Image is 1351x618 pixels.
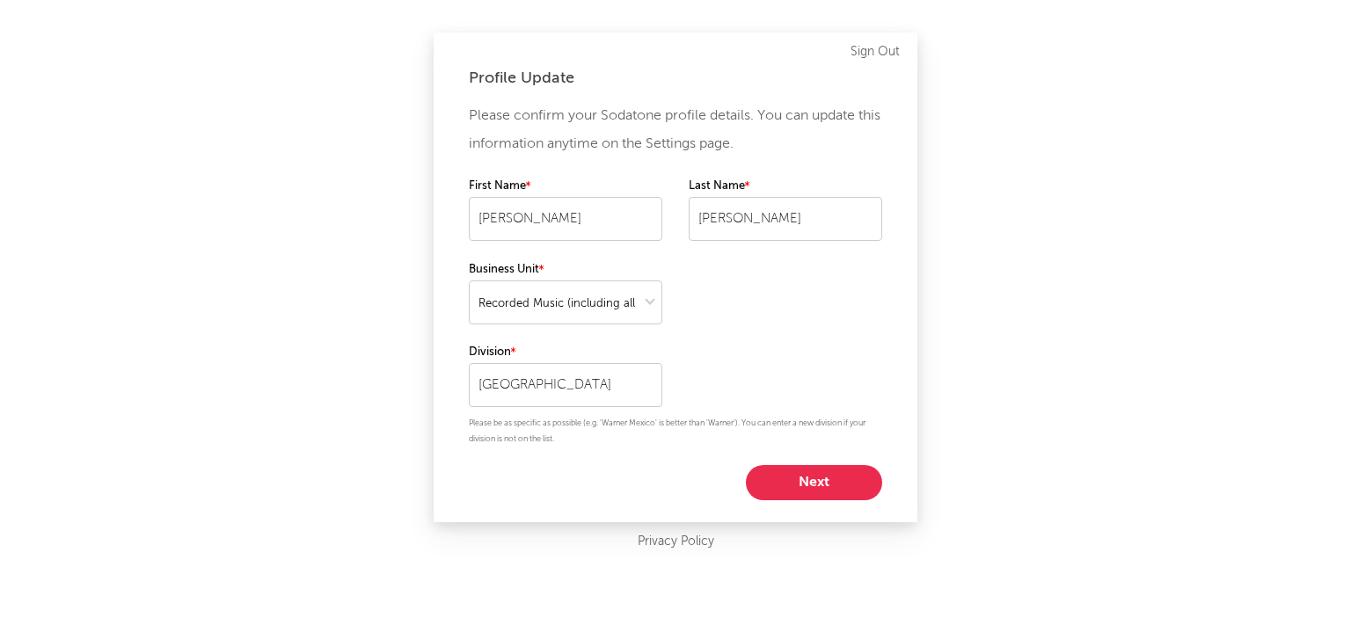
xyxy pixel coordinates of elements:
[469,68,882,89] div: Profile Update
[689,197,882,241] input: Your last name
[469,342,662,363] label: Division
[469,102,882,158] p: Please confirm your Sodatone profile details. You can update this information anytime on the Sett...
[851,41,900,62] a: Sign Out
[689,176,882,197] label: Last Name
[469,259,662,280] label: Business Unit
[638,531,714,553] a: Privacy Policy
[469,176,662,197] label: First Name
[469,416,882,447] p: Please be as specific as possible (e.g. 'Warner Mexico' is better than 'Warner'). You can enter a...
[469,363,662,407] input: Your division
[746,465,882,500] button: Next
[469,197,662,241] input: Your first name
